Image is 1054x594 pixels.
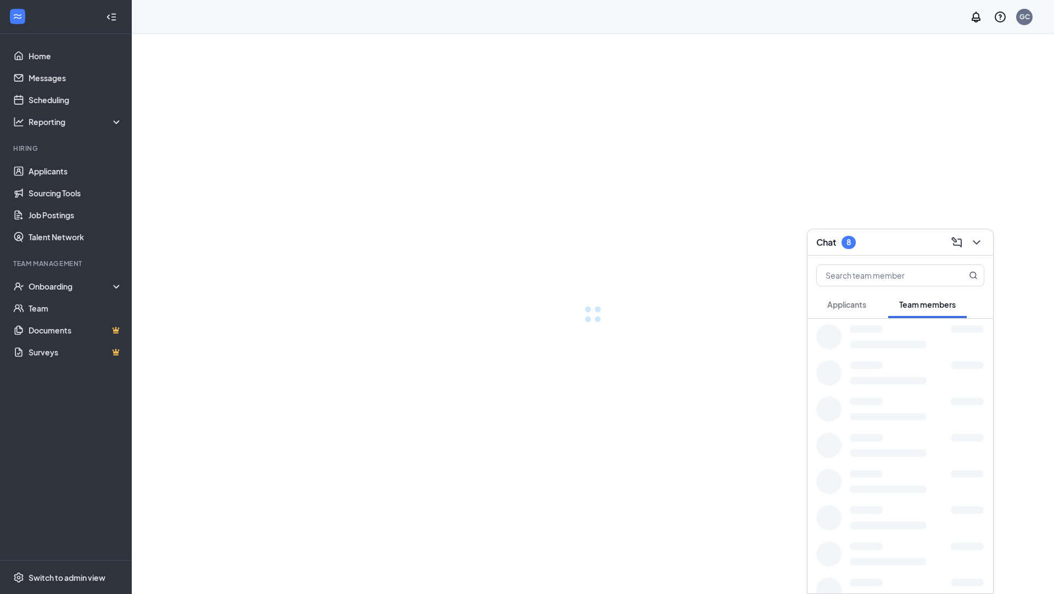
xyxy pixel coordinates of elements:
[970,236,983,249] svg: ChevronDown
[846,237,851,247] div: 8
[13,281,24,292] svg: UserCheck
[969,10,983,24] svg: Notifications
[29,341,122,363] a: SurveysCrown
[1019,12,1030,21] div: GC
[29,297,122,319] a: Team
[29,572,105,583] div: Switch to admin view
[29,226,122,248] a: Talent Network
[29,204,122,226] a: Job Postings
[29,319,122,341] a: DocumentsCrown
[29,160,122,182] a: Applicants
[29,45,122,67] a: Home
[994,10,1007,24] svg: QuestionInfo
[29,89,122,111] a: Scheduling
[817,265,947,286] input: Search team member
[969,271,978,280] svg: MagnifyingGlass
[899,299,956,309] span: Team members
[816,236,836,248] h3: Chat
[13,259,120,268] div: Team Management
[29,116,123,127] div: Reporting
[13,144,120,153] div: Hiring
[29,281,123,292] div: Onboarding
[827,299,866,309] span: Applicants
[12,11,23,22] svg: WorkstreamLogo
[106,12,117,22] svg: Collapse
[967,234,984,251] button: ChevronDown
[29,182,122,204] a: Sourcing Tools
[29,67,122,89] a: Messages
[13,572,24,583] svg: Settings
[947,234,965,251] button: ComposeMessage
[13,116,24,127] svg: Analysis
[950,236,963,249] svg: ComposeMessage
